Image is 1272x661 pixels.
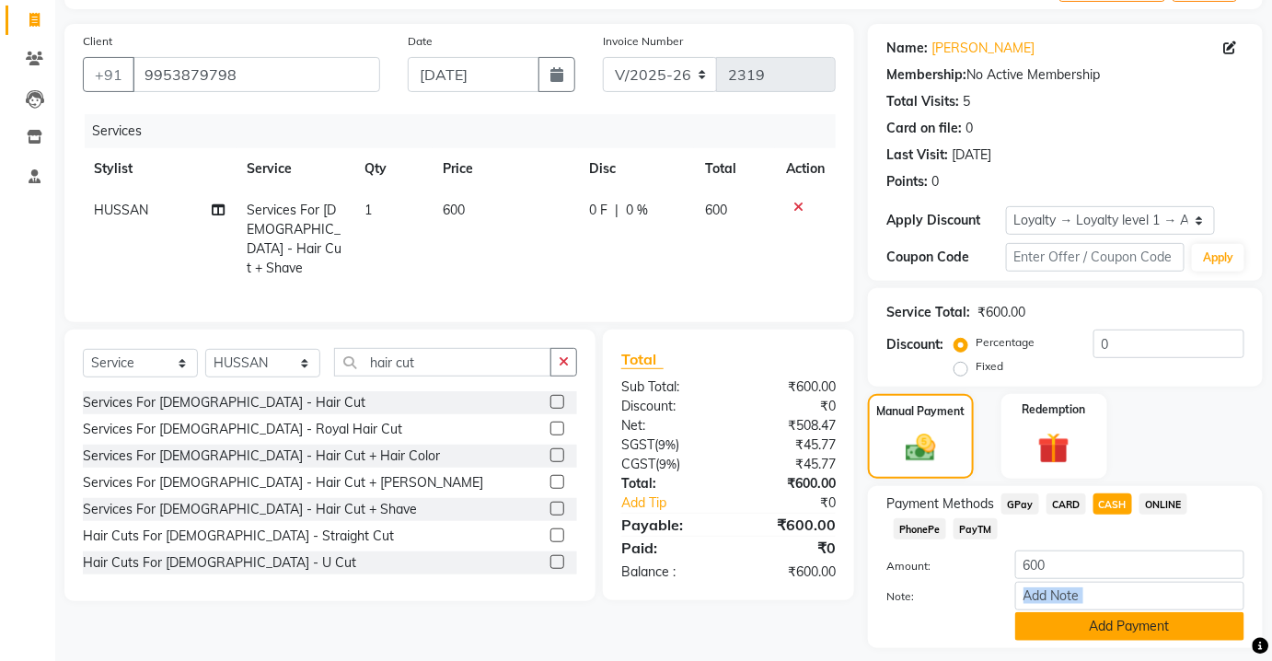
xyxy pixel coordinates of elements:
div: [DATE] [952,145,991,165]
th: Price [433,148,579,190]
th: Disc [579,148,694,190]
span: PhonePe [894,518,946,539]
div: Hair Cuts For [DEMOGRAPHIC_DATA] - U Cut [83,553,356,573]
div: Sub Total: [607,377,729,397]
div: Points: [886,172,928,191]
span: HUSSAN [94,202,148,218]
div: Payable: [607,514,729,536]
div: 0 [966,119,973,138]
div: Services For [DEMOGRAPHIC_DATA] - Hair Cut + Shave [83,500,417,519]
div: 0 [931,172,939,191]
span: Services For [DEMOGRAPHIC_DATA] - Hair Cut + Shave [248,202,342,276]
div: Total: [607,474,729,493]
span: 9% [658,437,676,452]
a: Add Tip [607,493,748,513]
span: 600 [705,202,727,218]
div: Hair Cuts For [DEMOGRAPHIC_DATA] - Straight Cut [83,527,394,546]
label: Invoice Number [603,33,683,50]
div: ₹45.77 [728,435,850,455]
div: ₹600.00 [728,377,850,397]
div: ₹0 [728,537,850,559]
span: | [616,201,619,220]
span: PayTM [954,518,998,539]
div: ₹0 [748,493,850,513]
label: Amount: [873,558,1001,574]
input: Enter Offer / Coupon Code [1006,243,1185,272]
div: Name: [886,39,928,58]
label: Redemption [1023,401,1086,418]
div: Coupon Code [886,248,1006,267]
div: Services For [DEMOGRAPHIC_DATA] - Royal Hair Cut [83,420,402,439]
img: _cash.svg [896,431,945,466]
div: Services For [DEMOGRAPHIC_DATA] - Hair Cut [83,393,365,412]
th: Service [237,148,354,190]
div: Last Visit: [886,145,948,165]
div: Balance : [607,562,729,582]
div: Discount: [886,335,943,354]
span: CASH [1093,493,1133,515]
span: CGST [621,456,655,472]
div: No Active Membership [886,65,1244,85]
span: Total [621,350,664,369]
th: Total [694,148,775,190]
input: Search by Name/Mobile/Email/Code [133,57,380,92]
label: Client [83,33,112,50]
label: Manual Payment [876,403,965,420]
label: Fixed [976,358,1003,375]
label: Date [408,33,433,50]
span: ONLINE [1139,493,1187,515]
span: GPay [1001,493,1039,515]
div: Total Visits: [886,92,959,111]
input: Add Note [1015,582,1244,610]
th: Action [775,148,836,190]
div: Services For [DEMOGRAPHIC_DATA] - Hair Cut + [PERSON_NAME] [83,473,483,493]
input: Amount [1015,551,1244,579]
button: Add Payment [1015,612,1244,641]
div: Discount: [607,397,729,416]
span: 0 % [627,201,649,220]
label: Percentage [976,334,1035,351]
div: ₹600.00 [728,514,850,536]
span: 9% [659,457,676,471]
div: ₹600.00 [728,562,850,582]
div: ₹508.47 [728,416,850,435]
div: Paid: [607,537,729,559]
div: Apply Discount [886,211,1006,230]
div: ( ) [607,435,729,455]
div: Service Total: [886,303,970,322]
div: ₹0 [728,397,850,416]
div: ₹45.77 [728,455,850,474]
button: Apply [1192,244,1244,272]
div: ₹600.00 [728,474,850,493]
a: [PERSON_NAME] [931,39,1035,58]
span: 600 [444,202,466,218]
div: 5 [963,92,970,111]
div: ₹600.00 [977,303,1025,322]
span: Payment Methods [886,494,994,514]
span: SGST [621,436,654,453]
th: Stylist [83,148,237,190]
div: Membership: [886,65,966,85]
img: _gift.svg [1028,429,1080,469]
div: Services [85,114,850,148]
span: 0 F [590,201,608,220]
div: Net: [607,416,729,435]
div: Services For [DEMOGRAPHIC_DATA] - Hair Cut + Hair Color [83,446,440,466]
label: Note: [873,588,1001,605]
div: Card on file: [886,119,962,138]
th: Qty [353,148,432,190]
input: Search or Scan [334,348,551,377]
span: 1 [364,202,372,218]
div: ( ) [607,455,729,474]
button: +91 [83,57,134,92]
span: CARD [1047,493,1086,515]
